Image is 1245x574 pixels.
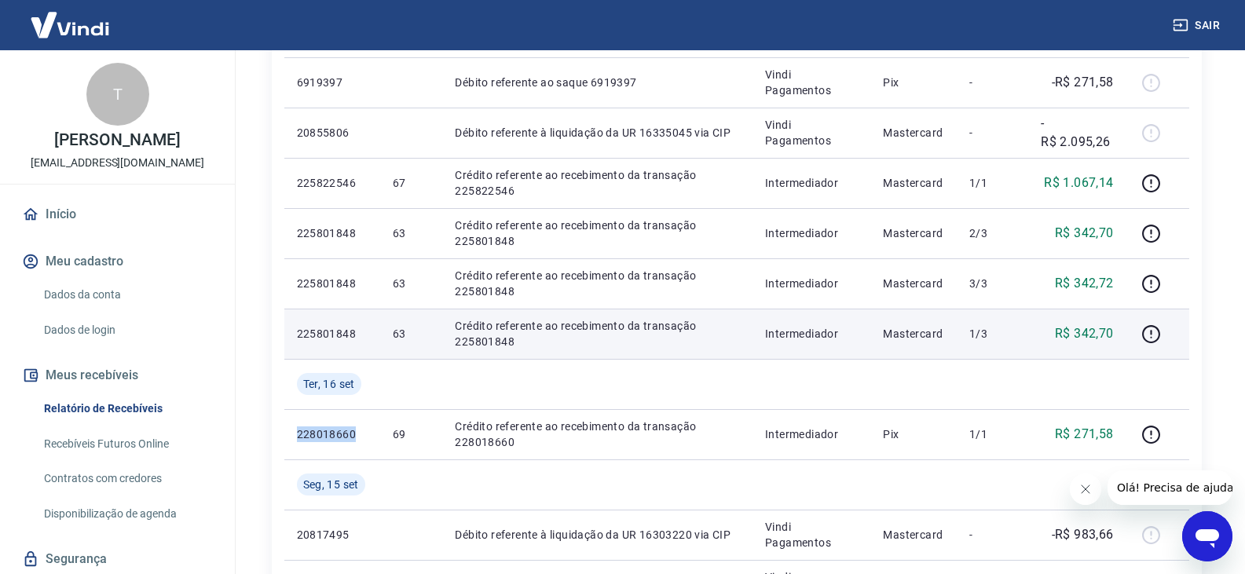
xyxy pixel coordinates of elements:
p: R$ 1.067,14 [1044,174,1113,192]
a: Disponibilização de agenda [38,498,216,530]
a: Relatório de Recebíveis [38,393,216,425]
p: - [969,75,1016,90]
p: R$ 271,58 [1055,425,1114,444]
p: 228018660 [297,426,368,442]
p: R$ 342,70 [1055,324,1114,343]
p: Intermediador [765,225,858,241]
p: 67 [393,175,430,191]
a: Início [19,197,216,232]
a: Dados de login [38,314,216,346]
img: Vindi [19,1,121,49]
p: 225822546 [297,175,368,191]
p: Intermediador [765,276,858,291]
p: 1/3 [969,326,1016,342]
p: - [969,527,1016,543]
iframe: Fechar mensagem [1070,473,1101,505]
p: Mastercard [883,125,944,141]
span: Ter, 16 set [303,376,355,392]
span: Olá! Precisa de ajuda? [9,11,132,24]
p: Débito referente à liquidação da UR 16335045 via CIP [455,125,740,141]
p: 69 [393,426,430,442]
p: 3/3 [969,276,1016,291]
p: Crédito referente ao recebimento da transação 225801848 [455,268,740,299]
p: -R$ 983,66 [1052,525,1114,544]
p: Mastercard [883,225,944,241]
p: 63 [393,276,430,291]
p: Mastercard [883,175,944,191]
p: Pix [883,426,944,442]
p: [EMAIL_ADDRESS][DOMAIN_NAME] [31,155,204,171]
p: -R$ 271,58 [1052,73,1114,92]
p: Intermediador [765,175,858,191]
p: 225801848 [297,225,368,241]
p: R$ 342,70 [1055,224,1114,243]
p: Vindi Pagamentos [765,519,858,550]
p: Intermediador [765,426,858,442]
p: 1/1 [969,426,1016,442]
a: Contratos com credores [38,462,216,495]
iframe: Botão para abrir a janela de mensagens [1182,511,1232,561]
button: Sair [1170,11,1226,40]
p: Mastercard [883,276,944,291]
p: 20817495 [297,527,368,543]
p: Débito referente ao saque 6919397 [455,75,740,90]
p: Crédito referente ao recebimento da transação 228018660 [455,419,740,450]
p: - [969,125,1016,141]
p: 63 [393,326,430,342]
p: 1/1 [969,175,1016,191]
p: Mastercard [883,527,944,543]
a: Dados da conta [38,279,216,311]
p: Vindi Pagamentos [765,67,858,98]
p: Crédito referente ao recebimento da transação 225822546 [455,167,740,199]
p: Mastercard [883,326,944,342]
p: R$ 342,72 [1055,274,1114,293]
p: 225801848 [297,326,368,342]
p: Intermediador [765,326,858,342]
p: [PERSON_NAME] [54,132,180,148]
p: Crédito referente ao recebimento da transação 225801848 [455,218,740,249]
p: 2/3 [969,225,1016,241]
p: 63 [393,225,430,241]
p: -R$ 2.095,26 [1041,114,1113,152]
p: Crédito referente ao recebimento da transação 225801848 [455,318,740,349]
p: Pix [883,75,944,90]
p: Vindi Pagamentos [765,117,858,148]
p: 6919397 [297,75,368,90]
button: Meus recebíveis [19,358,216,393]
a: Recebíveis Futuros Online [38,428,216,460]
p: 225801848 [297,276,368,291]
p: Débito referente à liquidação da UR 16303220 via CIP [455,527,740,543]
button: Meu cadastro [19,244,216,279]
p: 20855806 [297,125,368,141]
div: T [86,63,149,126]
iframe: Mensagem da empresa [1108,470,1232,505]
span: Seg, 15 set [303,477,359,492]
